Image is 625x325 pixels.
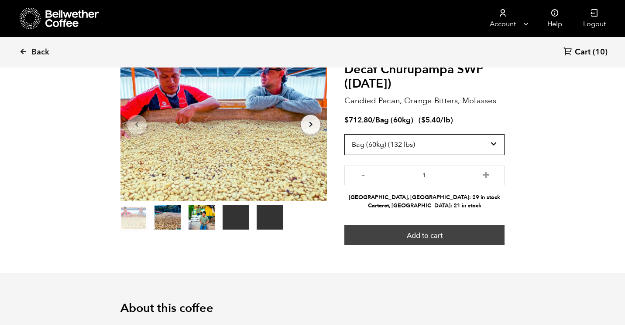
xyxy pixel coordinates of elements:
[481,170,491,179] button: +
[575,47,591,58] span: Cart
[421,115,426,125] span: $
[372,115,375,125] span: /
[421,115,440,125] bdi: 5.40
[419,115,453,125] span: ( )
[31,47,49,58] span: Back
[344,193,505,202] li: [GEOGRAPHIC_DATA], [GEOGRAPHIC_DATA]: 29 in stock
[257,205,283,230] video: Your browser does not support the video tag.
[344,62,505,91] h2: Decaf Churupampa SWP ([DATE])
[563,47,608,58] a: Cart (10)
[344,115,372,125] bdi: 712.80
[344,225,505,245] button: Add to cart
[593,47,608,58] span: (10)
[440,115,450,125] span: /lb
[344,202,505,210] li: Carteret, [GEOGRAPHIC_DATA]: 21 in stock
[120,301,505,315] h2: About this coffee
[223,205,249,230] video: Your browser does not support the video tag.
[344,115,349,125] span: $
[375,115,413,125] span: Bag (60kg)
[344,95,505,107] p: Candied Pecan, Orange Bitters, Molasses
[357,170,368,179] button: -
